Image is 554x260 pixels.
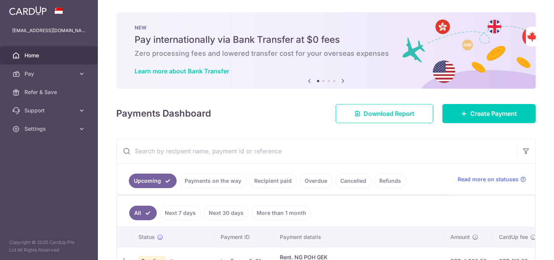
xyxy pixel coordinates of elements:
h6: Zero processing fees and lowered transfer cost for your overseas expenses [135,49,517,58]
span: Amount [450,233,470,241]
span: Create Payment [470,109,517,118]
h4: Payments Dashboard [116,107,211,120]
input: Search by recipient name, payment id or reference [117,139,517,163]
span: Refer & Save [24,88,75,96]
a: Learn more about Bank Transfer [135,67,229,75]
a: Create Payment [442,104,536,123]
th: Payment ID [214,227,274,247]
span: Status [138,233,155,241]
th: Payment details [274,227,444,247]
a: All [129,206,157,220]
img: CardUp [9,6,47,15]
a: Read more on statuses [458,175,526,183]
a: Payments on the way [180,174,246,188]
span: Pay [24,70,75,78]
a: Download Report [336,104,433,123]
a: More than 1 month [252,206,311,220]
span: Read more on statuses [458,175,518,183]
a: Upcoming [129,174,177,188]
a: Refunds [374,174,406,188]
h5: Pay internationally via Bank Transfer at $0 fees [135,34,517,46]
p: [EMAIL_ADDRESS][DOMAIN_NAME] [12,27,86,34]
span: Support [24,107,75,114]
a: Recipient paid [249,174,297,188]
span: Settings [24,125,75,133]
a: Overdue [300,174,332,188]
a: Next 30 days [204,206,249,220]
p: NEW [135,24,517,31]
span: Home [24,52,75,59]
a: Next 7 days [160,206,201,220]
span: Download Report [364,109,414,118]
img: Bank transfer banner [116,12,536,89]
a: Cancelled [335,174,371,188]
span: CardUp fee [499,233,528,241]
